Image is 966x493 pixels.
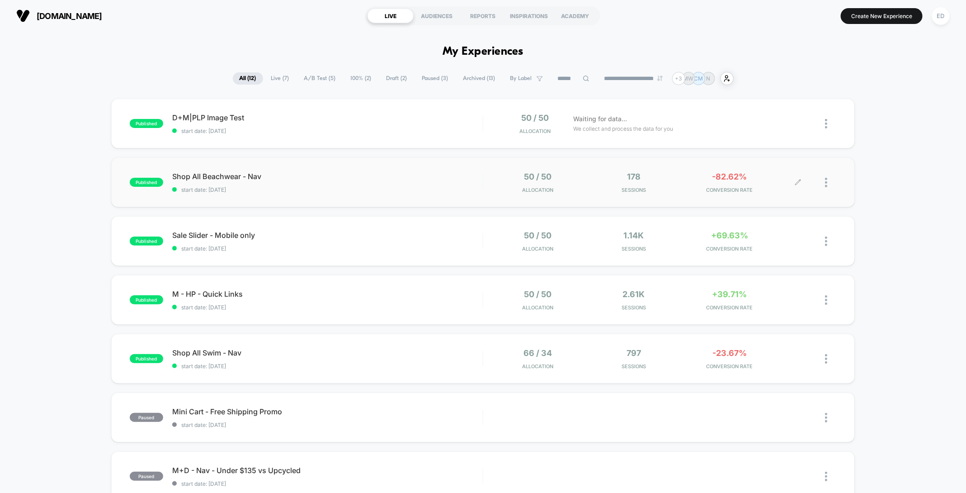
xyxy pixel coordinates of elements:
div: LIVE [368,9,414,23]
span: CONVERSION RATE [684,304,775,311]
span: start date: [DATE] [172,480,483,487]
span: Shop All Swim - Nav [172,348,483,357]
img: close [825,237,827,246]
span: published [130,119,163,128]
span: Waiting for data... [573,114,627,124]
span: Archived ( 13 ) [457,72,502,85]
span: M+D - Nav - Under $135 vs Upcycled [172,466,483,475]
span: 50 / 50 [524,231,552,240]
span: 100% ( 2 ) [344,72,378,85]
button: ED [929,7,952,25]
div: REPORTS [460,9,506,23]
span: Allocation [523,363,554,370]
span: Sessions [588,363,679,370]
button: Create New Experience [841,8,923,24]
div: + 3 [672,72,685,85]
span: M - HP - Quick Links [172,289,483,299]
span: -23.67% [712,348,747,358]
span: published [130,178,163,187]
span: +69.63% [711,231,748,240]
p: MW [683,75,694,82]
span: Allocation [519,128,551,134]
img: end [657,76,663,81]
span: paused [130,413,163,422]
div: ACADEMY [552,9,598,23]
span: A/B Test ( 5 ) [297,72,343,85]
p: CM [694,75,703,82]
img: close [825,295,827,305]
span: start date: [DATE] [172,304,483,311]
span: [DOMAIN_NAME] [37,11,102,21]
img: close [825,354,827,364]
span: CONVERSION RATE [684,363,775,370]
span: Paused ( 3 ) [415,72,455,85]
span: 2.61k [623,289,645,299]
span: +39.71% [712,289,747,299]
img: Visually logo [16,9,30,23]
span: CONVERSION RATE [684,187,775,193]
img: close [825,472,827,481]
span: 797 [627,348,641,358]
div: AUDIENCES [414,9,460,23]
span: Mini Cart - Free Shipping Promo [172,407,483,416]
span: Sale Slider - Mobile only [172,231,483,240]
span: D+M|PLP Image Test [172,113,483,122]
span: paused [130,472,163,481]
span: Draft ( 2 ) [380,72,414,85]
span: -82.62% [712,172,747,181]
img: close [825,178,827,187]
span: start date: [DATE] [172,245,483,252]
img: close [825,119,827,128]
span: Sessions [588,187,679,193]
span: 50 / 50 [524,172,552,181]
span: published [130,354,163,363]
span: Sessions [588,246,679,252]
span: start date: [DATE] [172,363,483,370]
span: We collect and process the data for you [573,124,673,133]
span: Allocation [523,304,554,311]
span: 1.14k [624,231,644,240]
p: N [707,75,711,82]
button: [DOMAIN_NAME] [14,9,105,23]
span: Shop All Beachwear - Nav [172,172,483,181]
span: Sessions [588,304,679,311]
img: close [825,413,827,422]
span: Live ( 7 ) [264,72,296,85]
span: Allocation [523,187,554,193]
div: INSPIRATIONS [506,9,552,23]
span: published [130,295,163,304]
span: CONVERSION RATE [684,246,775,252]
div: ED [932,7,950,25]
span: By Label [510,75,532,82]
span: start date: [DATE] [172,422,483,428]
h1: My Experiences [443,45,523,58]
span: 66 / 34 [524,348,552,358]
span: start date: [DATE] [172,186,483,193]
span: All ( 12 ) [233,72,263,85]
span: published [130,237,163,246]
span: 50 / 50 [524,289,552,299]
span: 178 [627,172,641,181]
span: start date: [DATE] [172,128,483,134]
span: 50 / 50 [521,113,549,123]
span: Allocation [523,246,554,252]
